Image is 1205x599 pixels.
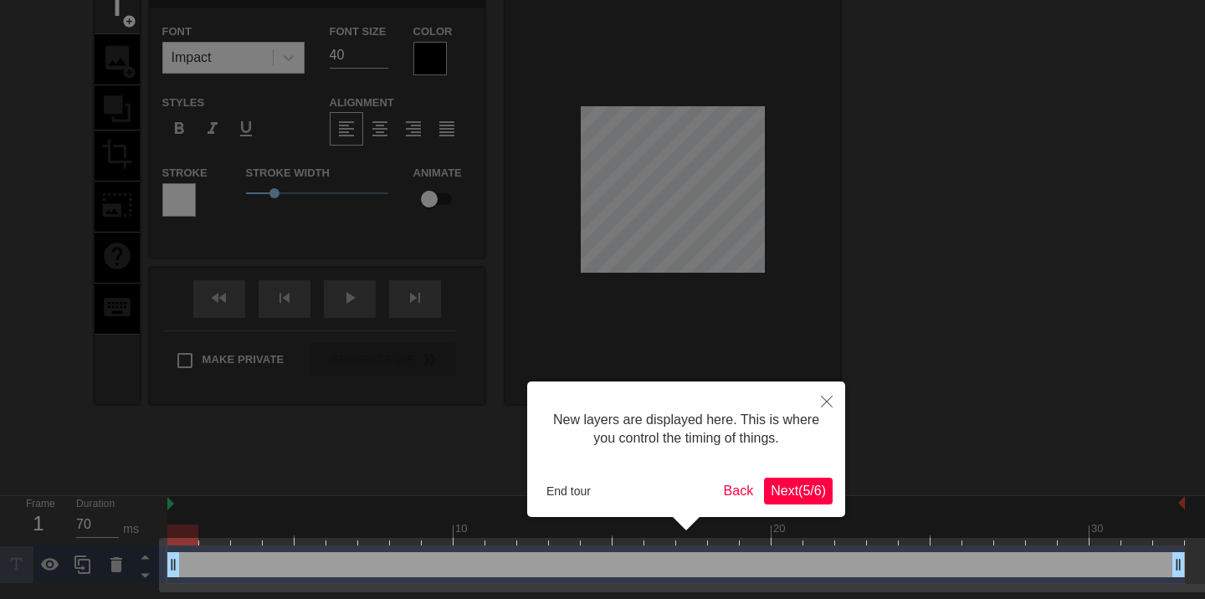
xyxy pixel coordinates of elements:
button: Back [717,478,761,504]
button: End tour [540,479,597,504]
button: Close [808,381,845,420]
span: Next ( 5 / 6 ) [771,484,826,498]
div: New layers are displayed here. This is where you control the timing of things. [540,394,833,465]
button: Next [764,478,833,504]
